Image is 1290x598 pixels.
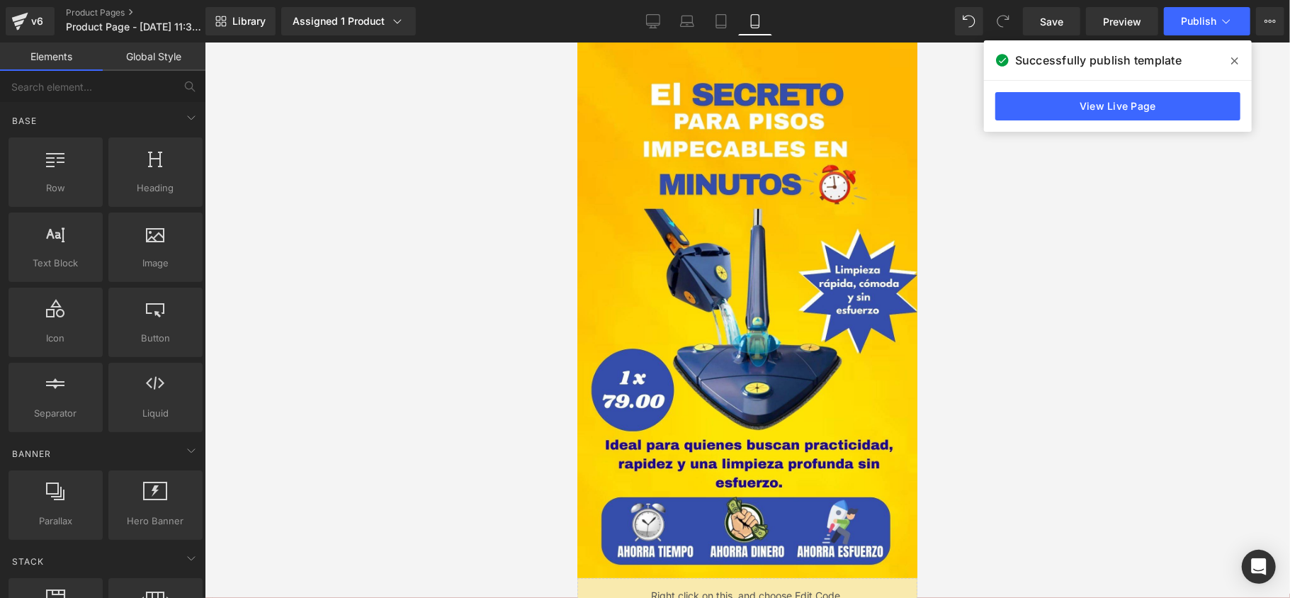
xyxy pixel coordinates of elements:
a: Laptop [670,7,704,35]
a: New Library [205,7,276,35]
span: Separator [13,406,98,421]
button: Undo [955,7,983,35]
span: Preview [1103,14,1141,29]
span: Liquid [113,406,198,421]
span: Parallax [13,514,98,529]
span: Row [13,181,98,196]
span: Banner [11,447,52,461]
a: Global Style [103,43,205,71]
a: v6 [6,7,55,35]
span: Text Block [13,256,98,271]
a: View Live Page [995,92,1240,120]
span: Image [113,256,198,271]
span: Button [113,331,198,346]
a: Desktop [636,7,670,35]
a: Product Pages [66,7,229,18]
a: Tablet [704,7,738,35]
div: v6 [28,12,46,30]
a: Preview [1086,7,1158,35]
span: Product Page - [DATE] 11:30:36 [66,21,202,33]
span: Successfully publish template [1015,52,1182,69]
button: More [1256,7,1284,35]
span: Base [11,114,38,128]
span: Publish [1181,16,1216,27]
div: Open Intercom Messenger [1242,550,1276,584]
button: Redo [989,7,1017,35]
a: Mobile [738,7,772,35]
div: Assigned 1 Product [293,14,404,28]
span: Library [232,15,266,28]
span: Stack [11,555,45,568]
span: Icon [13,331,98,346]
button: Publish [1164,7,1250,35]
span: Save [1040,14,1063,29]
span: Hero Banner [113,514,198,529]
span: Heading [113,181,198,196]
